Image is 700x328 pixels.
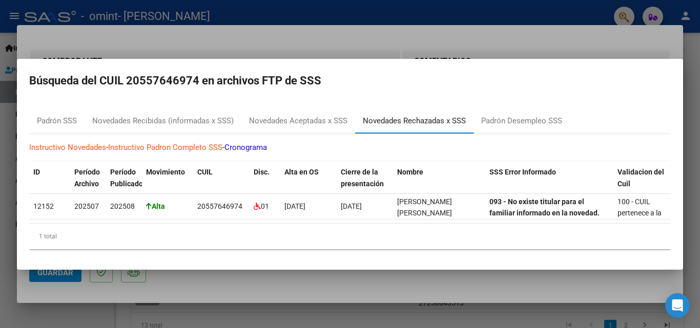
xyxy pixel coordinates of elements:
div: 1 total [29,224,671,249]
strong: Alta [146,202,165,210]
div: Open Intercom Messenger [665,293,690,318]
span: ID [33,168,40,176]
div: Padrón Desempleo SSS [481,115,562,127]
datatable-header-cell: Disc. [250,161,280,195]
span: Nombre [397,168,423,176]
datatable-header-cell: ID [29,161,70,195]
a: Instructivo Novedades [29,143,106,152]
span: Disc. [254,168,270,176]
span: 100 - CUIL pertenece a la persona - OK [617,198,662,229]
div: 01 [254,201,276,212]
datatable-header-cell: Nombre [393,161,485,195]
span: Movimiento [146,168,185,176]
span: CUIL [197,168,213,176]
div: Novedades Recibidas (informadas x SSS) [92,115,234,127]
span: Validacion del Cuil [617,168,664,188]
span: Alta en OS [284,168,319,176]
div: Novedades Aceptadas x SSS [249,115,347,127]
p: - - [29,142,671,154]
datatable-header-cell: Alta en OS [280,161,337,195]
datatable-header-cell: SSS Error Informado [485,161,613,195]
datatable-header-cell: Período Archivo [70,161,106,195]
datatable-header-cell: Cierre de la presentación [337,161,393,195]
span: SSS Error Informado [489,168,556,176]
div: 20557646974 [197,201,242,212]
datatable-header-cell: Movimiento [142,161,193,195]
span: Cierre de la presentación [341,168,384,188]
span: Período Publicado [110,168,143,188]
strong: 093 - No existe titular para el familiar informado en la novedad. [489,198,600,217]
datatable-header-cell: Validacion del Cuil [613,161,670,195]
span: 202508 [110,202,135,210]
a: Instructivo Padron Completo SSS [108,143,222,152]
h2: Búsqueda del CUIL 20557646974 en archivos FTP de SSS [29,71,671,91]
div: Novedades Rechazadas x SSS [363,115,466,127]
span: Período Archivo [74,168,100,188]
span: [PERSON_NAME] [PERSON_NAME] [397,198,452,217]
div: Padrón SSS [37,115,77,127]
a: Cronograma [224,143,267,152]
span: 202507 [74,202,99,210]
datatable-header-cell: Período Publicado [106,161,142,195]
span: [DATE] [284,202,305,210]
span: 12152 [33,202,54,210]
span: [DATE] [341,202,362,210]
datatable-header-cell: CUIL [193,161,250,195]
